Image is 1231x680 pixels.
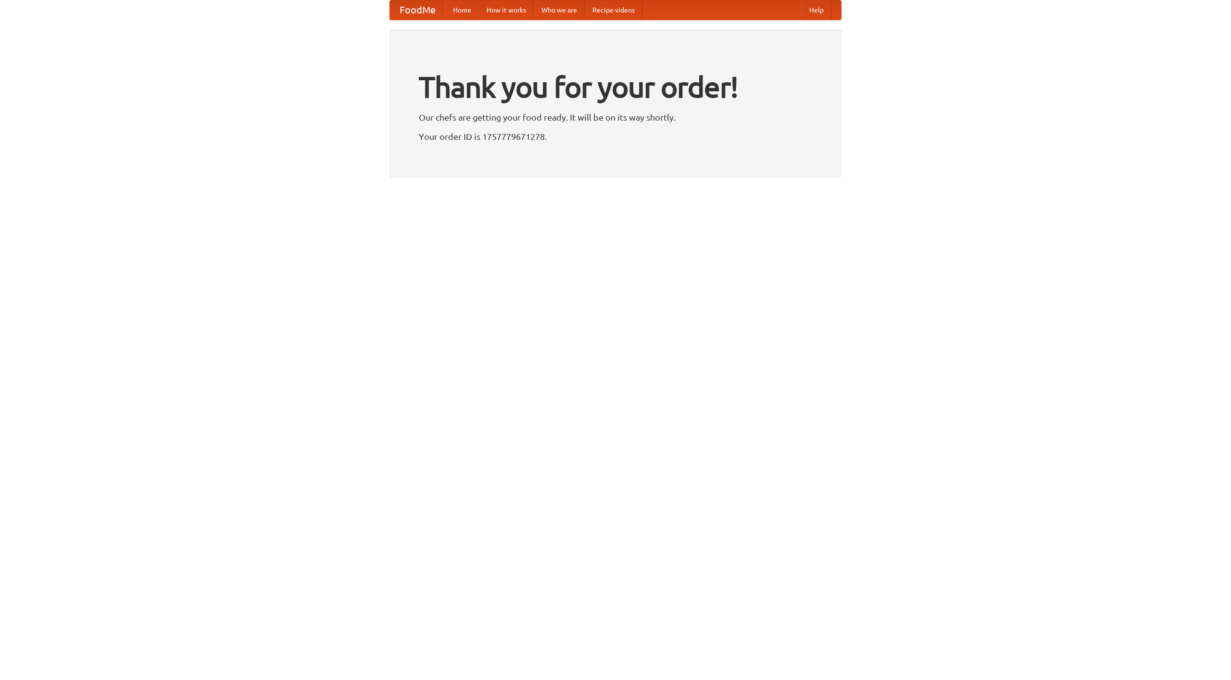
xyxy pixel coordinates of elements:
a: Recipe videos [585,0,642,20]
a: Help [802,0,831,20]
p: Our chefs are getting your food ready. It will be on its way shortly. [419,110,812,124]
h1: Thank you for your order! [419,64,812,110]
p: Your order ID is 1757779671278. [419,129,812,144]
a: Home [445,0,479,20]
a: How it works [479,0,534,20]
a: Who we are [534,0,585,20]
a: FoodMe [390,0,445,20]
